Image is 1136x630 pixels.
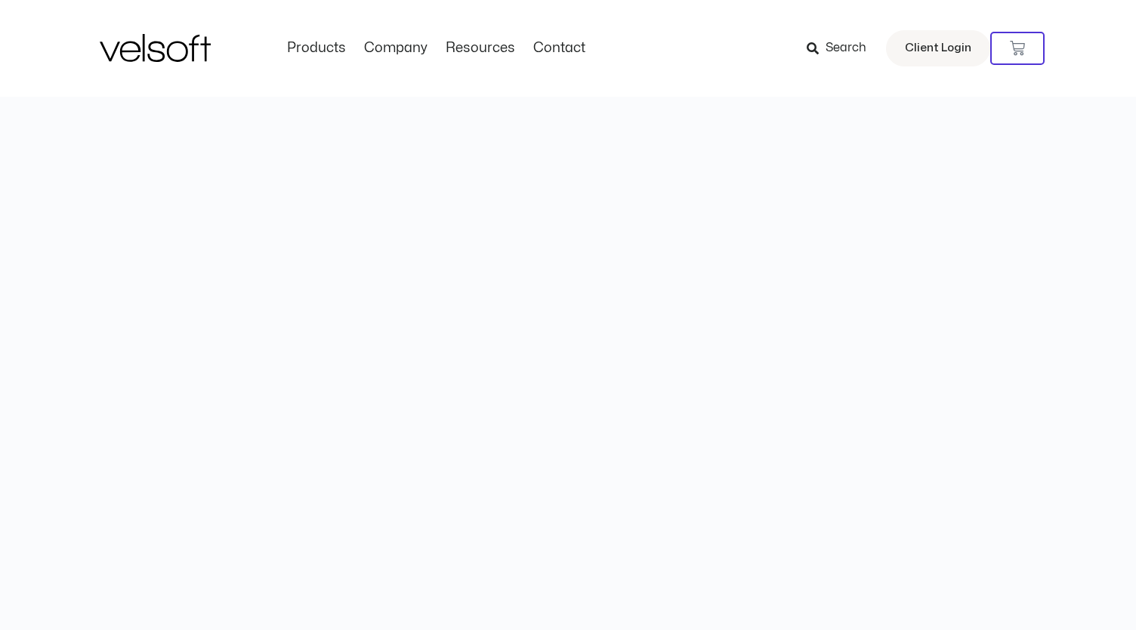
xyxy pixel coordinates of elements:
[807,36,877,61] a: Search
[524,40,594,57] a: ContactMenu Toggle
[278,40,355,57] a: ProductsMenu Toggle
[437,40,524,57] a: ResourcesMenu Toggle
[355,40,437,57] a: CompanyMenu Toggle
[826,39,866,58] span: Search
[905,39,971,58] span: Client Login
[100,34,211,62] img: Velsoft Training Materials
[278,40,594,57] nav: Menu
[886,30,990,66] a: Client Login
